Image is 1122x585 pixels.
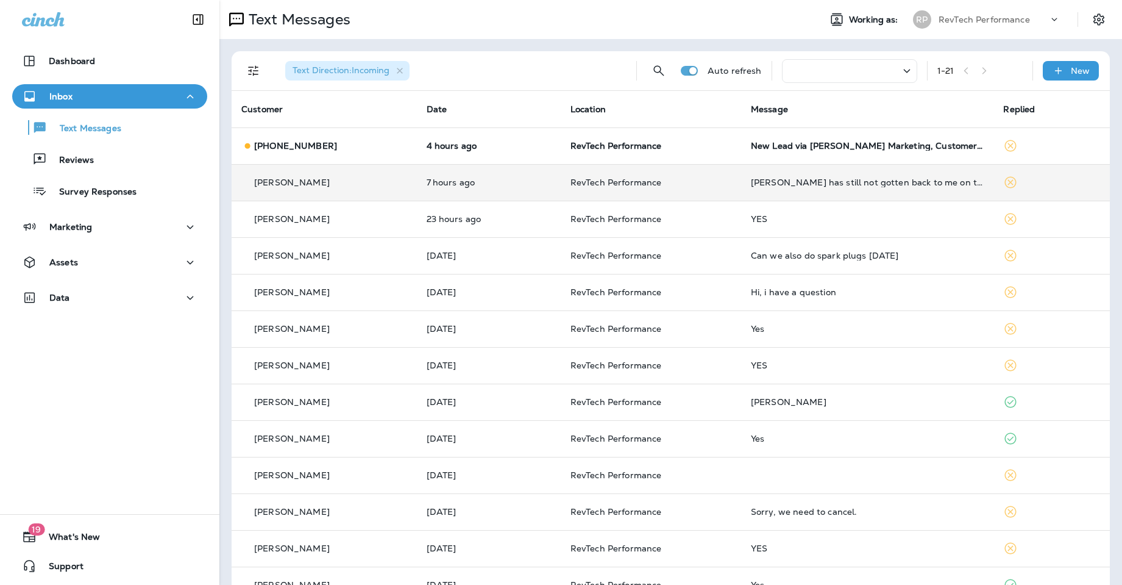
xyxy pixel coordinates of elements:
[751,214,984,224] div: YES
[254,470,330,480] p: [PERSON_NAME]
[12,525,207,549] button: 19What's New
[49,92,73,101] p: Inbox
[751,104,788,115] span: Message
[570,397,662,407] span: RevTech Performance
[570,360,662,371] span: RevTech Performance
[254,141,337,151] p: [PHONE_NUMBER]
[751,544,984,553] div: YES
[1071,66,1090,76] p: New
[570,433,662,444] span: RevTech Performance
[708,66,762,76] p: Auto refresh
[12,285,207,310] button: Data
[254,178,330,187] p: [PERSON_NAME]
[241,104,283,115] span: Customer
[427,251,551,260] p: Sep 10, 2025 05:00 PM
[751,287,984,297] div: Hi, i have a question
[849,15,901,25] span: Working as:
[427,544,551,553] p: Sep 7, 2025 01:56 PM
[570,543,662,554] span: RevTech Performance
[570,287,662,298] span: RevTech Performance
[12,146,207,172] button: Reviews
[913,10,931,29] div: RP
[12,49,207,73] button: Dashboard
[293,65,389,76] span: Text Direction : Incoming
[570,214,662,224] span: RevTech Performance
[751,251,984,260] div: Can we also do spark plugs tomorrow
[937,66,954,76] div: 1 - 21
[570,177,662,188] span: RevTech Performance
[570,140,662,151] span: RevTech Performance
[47,187,137,198] p: Survey Responses
[47,155,94,167] p: Reviews
[427,397,551,407] p: Sep 9, 2025 11:25 AM
[12,84,207,109] button: Inbox
[254,287,330,297] p: [PERSON_NAME]
[427,361,551,370] p: Sep 10, 2025 11:24 AM
[254,507,330,517] p: [PERSON_NAME]
[49,222,92,232] p: Marketing
[751,178,984,187] div: Antonio has still not gotten back to me on the transmission synchronizer repair.
[427,324,551,334] p: Sep 10, 2025 11:25 AM
[751,397,984,407] div: Ty
[244,10,350,29] p: Text Messages
[12,178,207,204] button: Survey Responses
[751,507,984,517] div: Sorry, we need to cancel.
[1003,104,1035,115] span: Replied
[12,215,207,239] button: Marketing
[49,257,78,267] p: Assets
[12,554,207,578] button: Support
[751,361,984,370] div: YES
[37,561,83,576] span: Support
[254,251,330,260] p: [PERSON_NAME]
[570,104,606,115] span: Location
[751,434,984,443] div: Yes
[427,434,551,443] p: Sep 8, 2025 11:39 AM
[37,532,100,547] span: What's New
[254,324,330,334] p: [PERSON_NAME]
[427,470,551,480] p: Sep 7, 2025 11:19 PM
[427,141,551,151] p: Sep 11, 2025 02:58 PM
[49,293,70,303] p: Data
[12,250,207,275] button: Assets
[751,141,984,151] div: New Lead via Merrick Marketing, Customer Name: Shyan F., Contact info: Masked phone number availa...
[1088,9,1110,31] button: Settings
[254,214,330,224] p: [PERSON_NAME]
[28,523,44,536] span: 19
[570,323,662,334] span: RevTech Performance
[254,361,330,370] p: [PERSON_NAME]
[939,15,1030,24] p: RevTech Performance
[181,7,215,32] button: Collapse Sidebar
[49,56,95,66] p: Dashboard
[570,506,662,517] span: RevTech Performance
[254,544,330,553] p: [PERSON_NAME]
[48,123,121,135] p: Text Messages
[427,104,447,115] span: Date
[751,324,984,334] div: Yes
[427,178,551,187] p: Sep 11, 2025 11:28 AM
[254,434,330,443] p: [PERSON_NAME]
[427,507,551,517] p: Sep 7, 2025 07:20 PM
[254,397,330,407] p: [PERSON_NAME]
[427,287,551,297] p: Sep 10, 2025 11:35 AM
[285,61,410,81] div: Text Direction:Incoming
[570,250,662,261] span: RevTech Performance
[647,59,671,83] button: Search Messages
[570,470,662,481] span: RevTech Performance
[427,214,551,224] p: Sep 10, 2025 08:08 PM
[241,59,266,83] button: Filters
[12,115,207,140] button: Text Messages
